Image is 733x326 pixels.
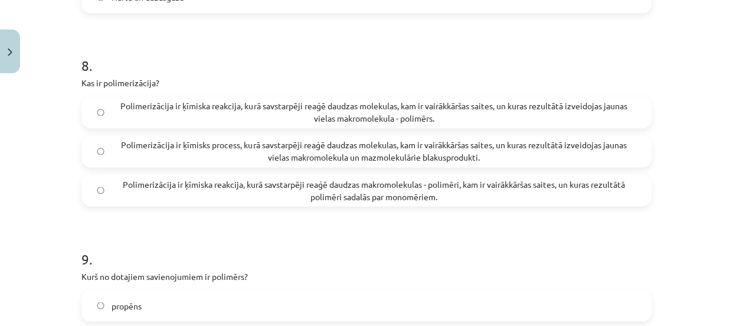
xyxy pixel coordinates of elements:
h1: 9 . [81,230,652,266]
input: propēns [97,302,104,309]
p: Kurš no dotajiem savienojumiem ir polimērs? [81,270,652,282]
p: Kas ir polimerizācija? [81,77,652,89]
input: Polimerizācija ir ķīmiska reakcija, kurā savstarpēji reaģē daudzas makromolekulas - polimēri, kam... [97,187,104,194]
span: Polimerizācija ir ķīmiska reakcija, kurā savstarpēji reaģē daudzas makromolekulas - polimēri, kam... [112,178,636,203]
h1: 8 . [81,37,652,73]
span: Polimerizācija ir ķīmisks process, kurā savstarpēji reaģē daudzas molekulas, kam ir vairākkāršas ... [112,139,636,164]
span: Polimerizācija ir ķīmiska reakcija, kurā savstarpēji reaģē daudzas molekulas, kam ir vairākkāršas... [112,100,636,125]
input: Polimerizācija ir ķīmisks process, kurā savstarpēji reaģē daudzas molekulas, kam ir vairākkāršas ... [97,148,104,155]
span: propēns [112,299,142,312]
img: icon-close-lesson-0947bae3869378f0d4975bcd49f059093ad1ed9edebbc8119c70593378902aed.svg [8,48,12,56]
input: Polimerizācija ir ķīmiska reakcija, kurā savstarpēji reaģē daudzas molekulas, kam ir vairākkāršas... [97,109,104,116]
